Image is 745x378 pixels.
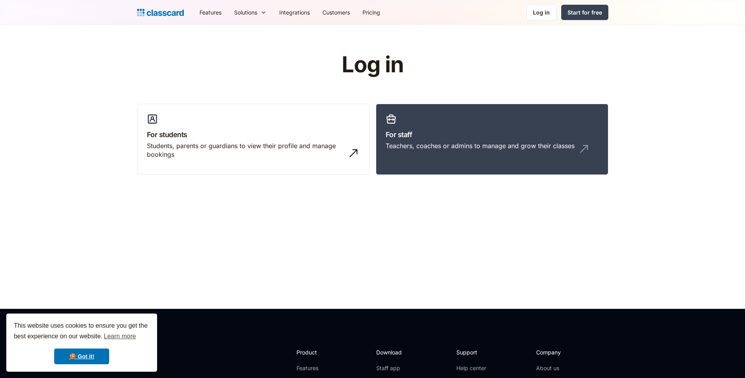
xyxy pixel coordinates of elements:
[234,8,257,17] div: Solutions
[6,314,157,372] div: cookieconsent
[297,364,339,372] a: Features
[356,4,386,21] a: Pricing
[273,4,316,21] a: Integrations
[526,4,556,20] a: Log in
[297,348,339,356] h2: Product
[137,104,370,175] a: For studentsStudents, parents or guardians to view their profile and manage bookings
[533,8,550,17] div: Log in
[248,53,497,77] h1: Log in
[536,348,588,356] h2: Company
[376,364,408,372] a: Staff app
[536,364,588,372] a: About us
[567,8,602,17] div: Start for free
[376,104,608,175] a: For staffTeachers, coaches or admins to manage and grow their classes
[147,141,344,159] div: Students, parents or guardians to view their profile and manage bookings
[561,5,608,20] a: Start for free
[456,348,488,356] h2: Support
[193,4,228,21] a: Features
[376,348,408,356] h2: Download
[147,129,360,140] h3: For students
[386,141,575,150] div: Teachers, coaches or admins to manage and grow their classes
[54,349,109,364] a: dismiss cookie message
[137,7,184,18] a: home
[228,4,273,21] div: Solutions
[14,321,150,342] span: This website uses cookies to ensure you get the best experience on our website.
[316,4,356,21] a: Customers
[456,364,488,372] a: Help center
[103,330,137,342] a: learn more about cookies
[386,129,599,140] h3: For staff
